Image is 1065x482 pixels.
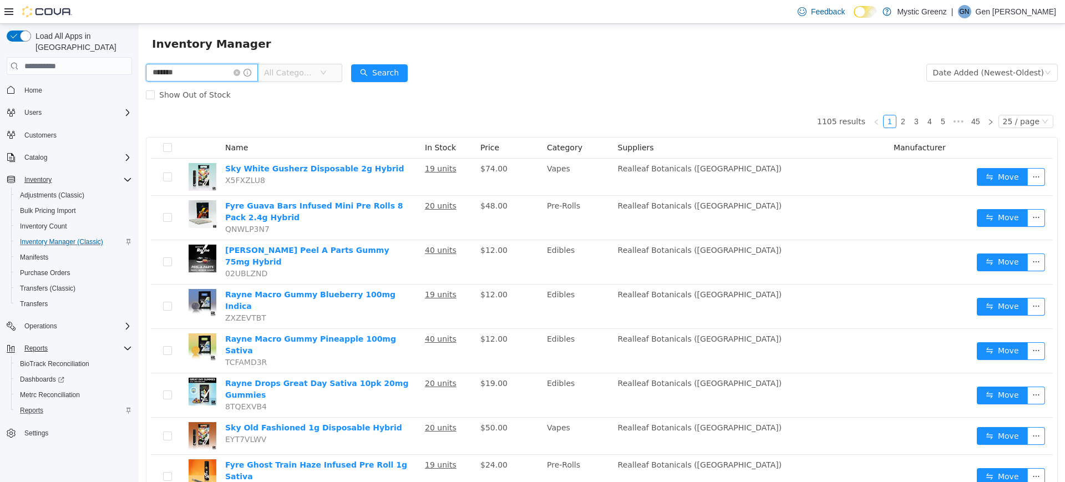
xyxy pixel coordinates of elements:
[11,296,136,312] button: Transfers
[2,341,136,356] button: Reports
[16,297,132,311] span: Transfers
[20,284,75,293] span: Transfers (Classic)
[16,251,53,264] a: Manifests
[87,355,270,376] a: Rayne Drops Great Day Sativa 10pk 20mg Gummies
[20,342,52,355] button: Reports
[16,251,132,264] span: Manifests
[755,119,807,128] span: Manufacturer
[20,427,53,440] a: Settings
[87,201,131,210] span: QNWLP3N7
[903,94,910,102] i: icon: down
[342,222,369,231] span: $12.00
[845,91,859,104] li: Next Page
[87,119,109,128] span: Name
[2,318,136,334] button: Operations
[11,219,136,234] button: Inventory Count
[838,403,889,421] button: icon: swapMove
[479,222,643,231] span: Realleaf Botanicals ([GEOGRAPHIC_DATA])
[20,359,89,368] span: BioTrack Reconciliation
[87,177,265,198] a: Fyre Guava Bars Infused Mini Pre Rolls 8 Pack 2.4g Hybrid
[87,334,128,343] span: TCFAMD3R
[24,86,42,95] span: Home
[838,363,889,380] button: icon: swapMove
[342,437,369,445] span: $24.00
[20,426,132,440] span: Settings
[838,274,889,292] button: icon: swapMove
[951,5,954,18] p: |
[20,206,76,215] span: Bulk Pricing Import
[479,399,643,408] span: Realleaf Botanicals ([GEOGRAPHIC_DATA])
[16,404,132,417] span: Reports
[16,235,108,248] a: Inventory Manager (Classic)
[16,357,132,371] span: BioTrack Reconciliation
[404,431,475,475] td: Pre-Rolls
[87,311,257,331] a: Rayne Macro Gummy Pineapple 100mg Sativa
[2,172,136,187] button: Inventory
[889,318,906,336] button: icon: ellipsis
[811,91,829,104] span: •••
[11,281,136,296] button: Transfers (Classic)
[16,297,52,311] a: Transfers
[20,191,84,200] span: Adjustments (Classic)
[20,300,48,308] span: Transfers
[20,319,62,333] button: Operations
[785,92,797,104] a: 4
[20,129,61,142] a: Customers
[889,230,906,247] button: icon: ellipsis
[20,84,47,97] a: Home
[404,349,475,394] td: Edibles
[20,83,132,97] span: Home
[286,177,318,186] u: 20 units
[20,253,48,262] span: Manifests
[50,221,78,248] img: Rayne Ghoulish Peel A Parts Gummy 75mg Hybrid hero shot
[829,91,845,104] li: 45
[20,375,64,384] span: Dashboards
[342,399,369,408] span: $50.00
[16,266,132,280] span: Purchase Orders
[838,230,889,247] button: icon: swapMove
[11,234,136,250] button: Inventory Manager (Classic)
[479,311,643,319] span: Realleaf Botanicals ([GEOGRAPHIC_DATA])
[16,282,132,295] span: Transfers (Classic)
[16,373,132,386] span: Dashboards
[20,268,70,277] span: Purchase Orders
[958,5,971,18] div: Gen Nadeau
[16,189,89,202] a: Adjustments (Classic)
[286,399,318,408] u: 20 units
[854,6,877,18] input: Dark Mode
[794,40,905,57] div: Date Added (Newest-Oldest)
[87,437,268,457] a: Fyre Ghost Train Haze Infused Pre Roll 1g Sativa
[342,119,361,128] span: Price
[11,203,136,219] button: Bulk Pricing Import
[889,185,906,203] button: icon: ellipsis
[849,95,855,102] i: icon: right
[829,92,845,104] a: 45
[87,245,129,254] span: 02UBLZND
[95,45,102,52] i: icon: close-circle
[2,82,136,98] button: Home
[50,176,78,204] img: Fyre Guava Bars Infused Mini Pre Rolls 8 Pack 2.4g Hybrid hero shot
[286,222,318,231] u: 40 units
[13,11,139,29] span: Inventory Manager
[678,91,727,104] li: 1105 results
[2,150,136,165] button: Catalog
[906,45,912,53] i: icon: down
[11,187,136,203] button: Adjustments (Classic)
[731,91,744,104] li: Previous Page
[16,220,132,233] span: Inventory Count
[838,144,889,162] button: icon: swapMove
[24,175,52,184] span: Inventory
[342,355,369,364] span: $19.00
[479,177,643,186] span: Realleaf Botanicals ([GEOGRAPHIC_DATA])
[889,144,906,162] button: icon: ellipsis
[16,189,132,202] span: Adjustments (Classic)
[960,5,970,18] span: GN
[889,363,906,380] button: icon: ellipsis
[404,261,475,305] td: Edibles
[838,185,889,203] button: icon: swapMove
[16,373,69,386] a: Dashboards
[479,355,643,364] span: Realleaf Botanicals ([GEOGRAPHIC_DATA])
[404,394,475,431] td: Vapes
[771,91,784,104] li: 3
[16,282,80,295] a: Transfers (Classic)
